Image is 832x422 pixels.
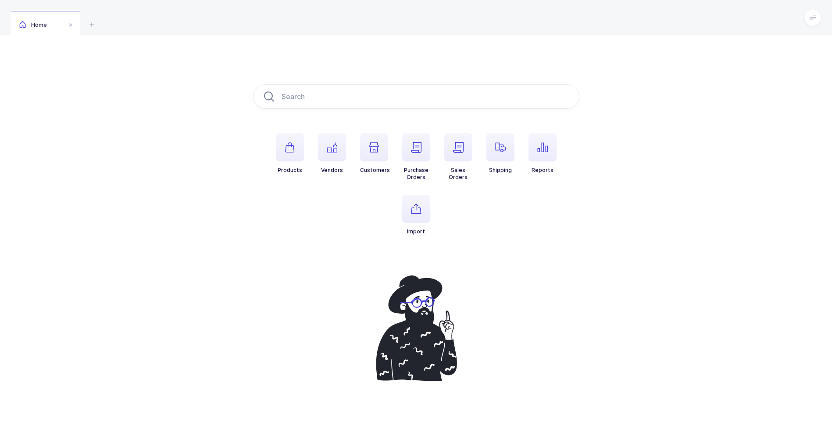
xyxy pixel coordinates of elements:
[253,84,579,109] input: Search
[402,195,430,235] button: Import
[367,270,465,386] img: pointing-up.svg
[360,133,390,174] button: Customers
[276,133,304,174] button: Products
[444,133,472,181] button: SalesOrders
[19,21,47,28] span: Home
[402,133,430,181] button: PurchaseOrders
[318,133,346,174] button: Vendors
[528,133,557,174] button: Reports
[486,133,514,174] button: Shipping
